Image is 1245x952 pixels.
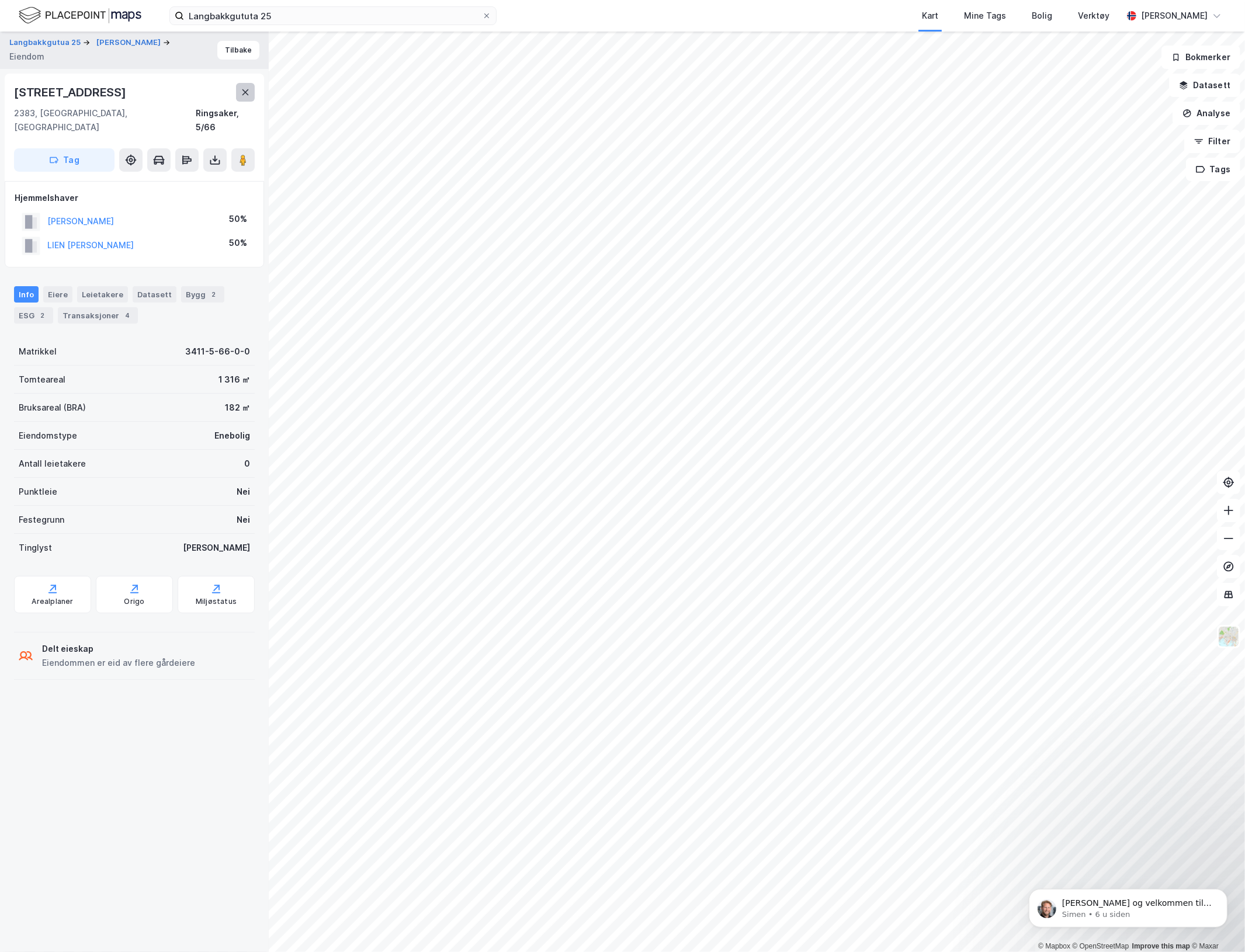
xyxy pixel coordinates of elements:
div: Matrikkel [19,345,57,359]
div: Delt eieskap [42,642,195,656]
button: Analyse [1173,102,1240,125]
div: Nei [237,513,250,527]
button: Bokmerker [1161,46,1240,69]
div: Transaksjoner [58,307,138,324]
button: Tilbake [217,41,259,60]
div: Mine Tags [964,9,1006,23]
img: Z [1218,626,1240,648]
input: Søk på adresse, matrikkel, gårdeiere, leietakere eller personer [184,7,482,25]
div: [STREET_ADDRESS] [14,83,129,102]
div: Eiendomstype [19,429,77,443]
button: Tag [14,148,115,172]
button: Tags [1186,158,1240,181]
div: Bolig [1032,9,1052,23]
div: Festegrunn [19,513,64,527]
img: logo.f888ab2527a4732fd821a326f86c7f29.svg [19,5,141,26]
div: 182 ㎡ [225,401,250,415]
div: [PERSON_NAME] [183,541,250,555]
div: Info [14,286,39,303]
span: [PERSON_NAME] og velkommen til Newsec Maps, [PERSON_NAME] det er du lurer på så er det bare å ta ... [51,34,200,90]
a: OpenStreetMap [1073,942,1129,950]
div: 2383, [GEOGRAPHIC_DATA], [GEOGRAPHIC_DATA] [14,106,196,134]
div: Eiendom [9,50,44,64]
div: 3411-5-66-0-0 [185,345,250,359]
div: [PERSON_NAME] [1141,9,1208,23]
div: Eiendommen er eid av flere gårdeiere [42,656,195,670]
div: Eiere [43,286,72,303]
a: Mapbox [1038,942,1070,950]
button: Langbakkgutua 25 [9,37,83,48]
div: Verktøy [1078,9,1109,23]
div: Hjemmelshaver [15,191,254,205]
p: Message from Simen, sent 6 u siden [51,45,202,55]
div: Tomteareal [19,373,65,387]
div: Arealplaner [32,597,73,606]
div: Bruksareal (BRA) [19,401,86,415]
div: ESG [14,307,53,324]
div: 50% [229,236,247,250]
div: 50% [229,212,247,226]
div: 4 [122,310,133,321]
button: [PERSON_NAME] [96,37,163,48]
div: Origo [124,597,145,606]
div: Leietakere [77,286,128,303]
div: Datasett [133,286,176,303]
div: Miljøstatus [196,597,237,606]
div: Kart [922,9,938,23]
div: Nei [237,485,250,499]
div: Punktleie [19,485,57,499]
div: Ringsaker, 5/66 [196,106,255,134]
div: 2 [208,289,220,300]
div: Tinglyst [19,541,52,555]
iframe: Intercom notifications melding [1011,864,1245,946]
button: Filter [1184,130,1240,153]
a: Improve this map [1132,942,1190,950]
div: Antall leietakere [19,457,86,471]
div: 0 [244,457,250,471]
div: Bygg [181,286,224,303]
div: 1 316 ㎡ [219,373,250,387]
div: 2 [37,310,48,321]
button: Datasett [1169,74,1240,97]
div: Enebolig [214,429,250,443]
